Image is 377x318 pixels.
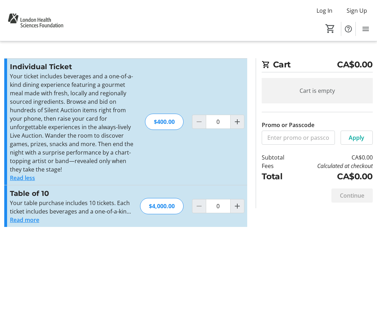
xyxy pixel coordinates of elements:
[349,133,364,142] span: Apply
[10,216,39,224] button: Read more
[294,170,373,182] td: CA$0.00
[347,6,367,15] span: Sign Up
[294,162,373,170] td: Calculated at checkout
[262,131,335,145] input: Enter promo or passcode
[262,153,294,162] td: Subtotal
[231,115,244,128] button: Increment by one
[206,115,231,129] input: Individual Ticket Quantity
[311,5,338,16] button: Log In
[337,58,373,71] span: CA$0.00
[10,188,132,199] h3: Table of 10
[262,121,314,129] label: Promo or Passcode
[324,22,337,35] button: Cart
[341,131,373,145] button: Apply
[262,58,373,72] h2: Cart
[341,5,373,16] button: Sign Up
[10,72,137,174] p: Your ticket includes beverages and a one-of-a-kind dining experience featuring a gourmet meal mad...
[206,199,231,213] input: Table of 10 Quantity
[359,22,373,36] button: Menu
[10,174,35,182] button: Read less
[231,199,244,213] button: Increment by one
[262,78,373,103] div: Cart is empty
[262,170,294,182] td: Total
[10,61,137,72] h3: Individual Ticket
[317,6,332,15] span: Log In
[294,153,373,162] td: CA$0.00
[341,22,355,36] button: Help
[10,199,132,216] p: Your table purchase includes 10 tickets. Each ticket includes beverages and a one-of-a-kind dinin...
[262,162,294,170] td: Fees
[140,198,184,214] div: $4,000.00
[4,3,67,38] img: London Health Sciences Foundation's Logo
[145,114,184,130] div: $400.00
